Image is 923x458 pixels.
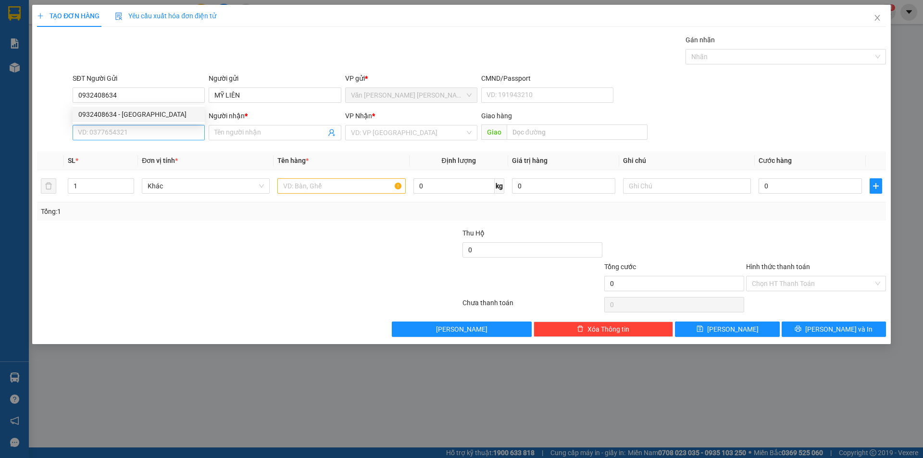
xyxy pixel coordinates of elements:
[870,182,882,190] span: plus
[115,12,123,20] img: icon
[209,73,341,84] div: Người gửi
[462,229,485,237] span: Thu Hộ
[675,322,779,337] button: save[PERSON_NAME]
[78,109,199,120] div: 0932408634 - [GEOGRAPHIC_DATA]
[481,124,507,140] span: Giao
[62,14,92,76] b: BIÊN NHẬN GỬI HÀNG
[277,157,309,164] span: Tên hàng
[587,324,629,334] span: Xóa Thông tin
[461,297,603,314] div: Chưa thanh toán
[148,179,264,193] span: Khác
[392,322,532,337] button: [PERSON_NAME]
[604,263,636,271] span: Tổng cước
[41,178,56,194] button: delete
[805,324,873,334] span: [PERSON_NAME] và In
[619,151,755,170] th: Ghi chú
[12,62,54,107] b: [PERSON_NAME]
[73,73,205,84] div: SĐT Người Gửi
[345,73,477,84] div: VP gửi
[481,73,613,84] div: CMND/Passport
[209,111,341,121] div: Người nhận
[795,325,801,333] span: printer
[442,157,476,164] span: Định lượng
[697,325,703,333] span: save
[12,12,60,60] img: logo.jpg
[37,12,100,20] span: TẠO ĐƠN HÀNG
[345,112,372,120] span: VP Nhận
[328,129,336,136] span: user-add
[115,12,216,20] span: Yêu cầu xuất hóa đơn điện tử
[746,263,810,271] label: Hình thức thanh toán
[277,178,405,194] input: VD: Bàn, Ghế
[41,206,356,217] div: Tổng: 1
[512,178,615,194] input: 0
[68,157,75,164] span: SL
[436,324,487,334] span: [PERSON_NAME]
[864,5,891,32] button: Close
[81,46,132,58] li: (c) 2017
[870,178,882,194] button: plus
[577,325,584,333] span: delete
[707,324,759,334] span: [PERSON_NAME]
[351,88,472,102] span: Văn Phòng Trần Phú (Mường Thanh)
[142,157,178,164] span: Đơn vị tính
[507,124,648,140] input: Dọc đường
[37,12,44,19] span: plus
[873,14,881,22] span: close
[686,36,715,44] label: Gán nhãn
[495,178,504,194] span: kg
[81,37,132,44] b: [DOMAIN_NAME]
[759,157,792,164] span: Cước hàng
[623,178,751,194] input: Ghi Chú
[782,322,886,337] button: printer[PERSON_NAME] và In
[73,107,205,122] div: 0932408634 - MỸ LIÊN
[481,112,512,120] span: Giao hàng
[534,322,674,337] button: deleteXóa Thông tin
[104,12,127,35] img: logo.jpg
[512,157,548,164] span: Giá trị hàng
